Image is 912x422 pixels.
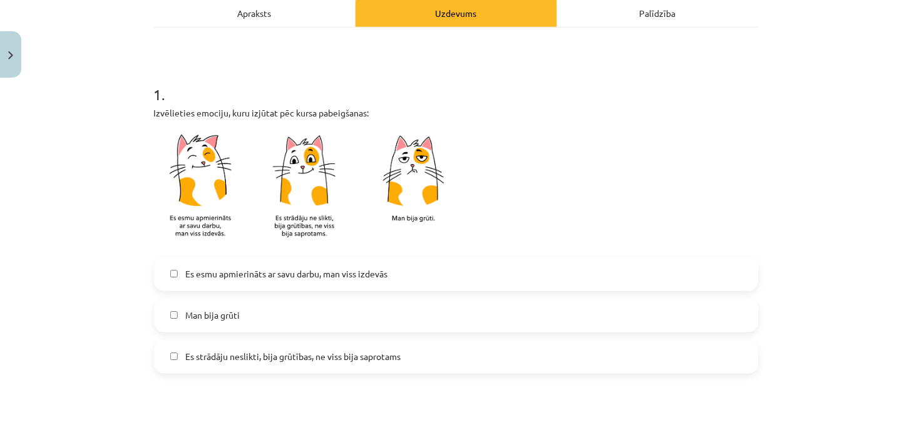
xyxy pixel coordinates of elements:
span: Man bija grūti [185,309,240,322]
img: icon-close-lesson-0947bae3869378f0d4975bcd49f059093ad1ed9edebbc8119c70593378902aed.svg [8,51,13,59]
span: Es esmu apmierināts ar savu darbu, man viss izdevās [185,267,387,280]
input: Man bija grūti [170,311,178,319]
h1: 1 . [154,64,759,103]
p: Izvēlieties emociju, kuru izjūtat pēc kursa pabeigšanas: [154,106,759,120]
input: Es esmu apmierināts ar savu darbu, man viss izdevās [170,270,178,278]
span: Es strādāju neslikti, bija grūtības, ne viss bija saprotams [185,350,401,363]
input: Es strādāju neslikti, bija grūtības, ne viss bija saprotams [170,353,178,361]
